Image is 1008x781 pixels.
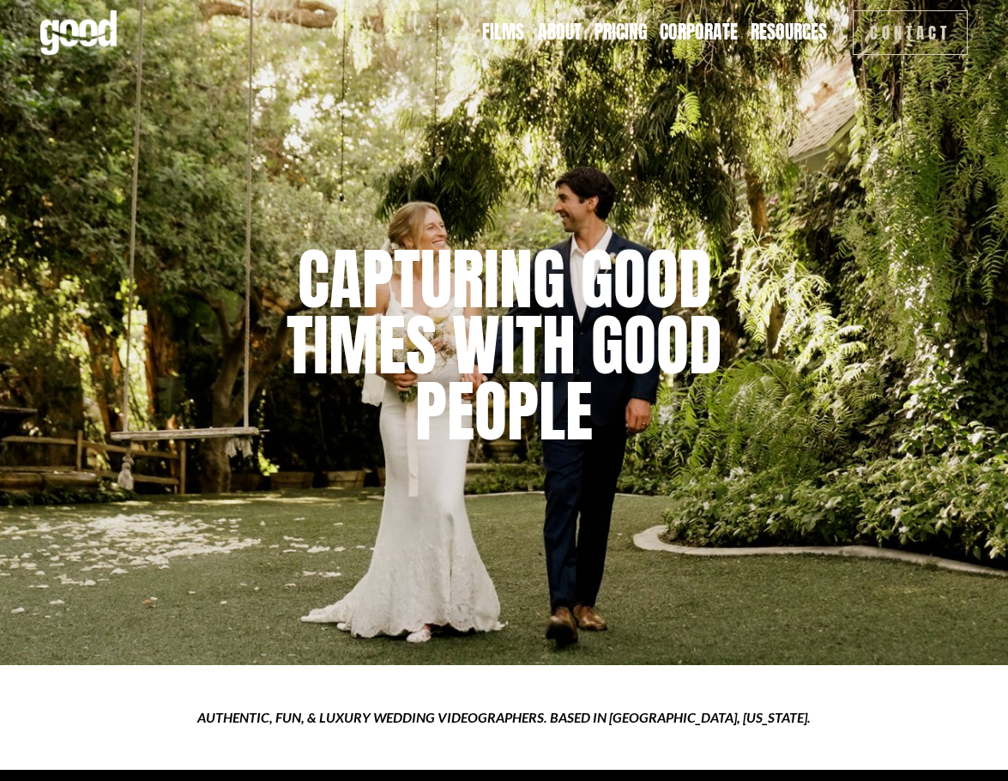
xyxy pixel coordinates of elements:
a: Films [482,20,524,45]
span: Resources [751,21,827,44]
img: Good Feeling Films [40,10,117,55]
a: Contact [853,10,968,56]
a: Corporate [660,20,738,45]
a: folder dropdown [751,20,827,45]
em: AUTHENTIC, FUN, & LUXURY WEDDING VIDEOGRAPHERS. BASED IN [GEOGRAPHIC_DATA], [US_STATE]. [197,709,811,725]
a: Pricing [595,20,647,45]
a: About [538,20,582,45]
h1: capturing good times with good people [272,246,736,445]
